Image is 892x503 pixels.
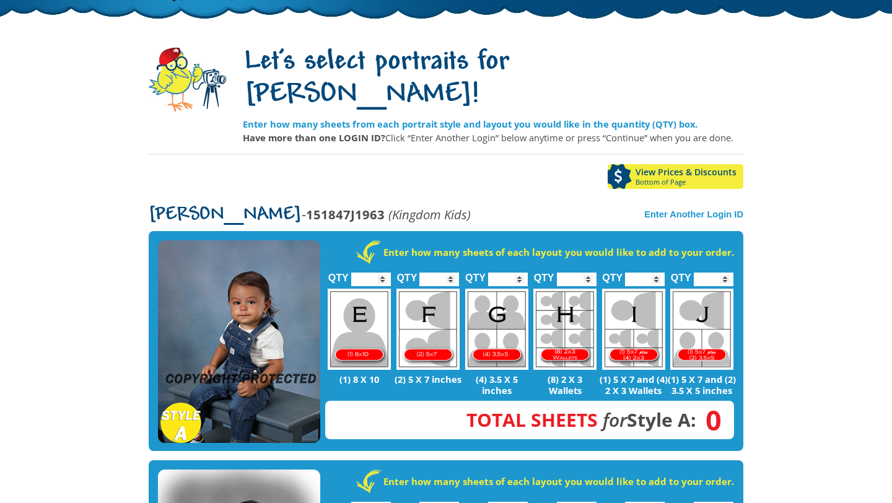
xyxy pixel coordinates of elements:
[462,374,531,396] p: (4) 3.5 X 5 inches
[396,259,417,289] label: QTY
[243,118,697,130] strong: Enter how many sheets from each portrait style and layout you would like in the quantity (QTY) box.
[670,289,733,370] img: J
[328,259,349,289] label: QTY
[149,208,471,222] p: -
[466,407,696,432] strong: Style A:
[636,178,743,186] span: Bottom of Page
[603,407,627,432] em: for
[388,206,471,223] em: (Kingdom Kids)
[465,259,486,289] label: QTY
[243,46,743,112] h1: Let's select portraits for [PERSON_NAME]!
[465,289,528,370] img: G
[394,374,463,385] p: (2) 5 X 7 inches
[328,289,391,370] img: E
[243,131,743,144] p: Click “Enter Another Login” below anytime or press “Continue” when you are done.
[534,259,554,289] label: QTY
[668,374,737,396] p: (1) 5 X 7 and (2) 3.5 X 5 inches
[602,259,623,289] label: QTY
[149,205,302,225] span: [PERSON_NAME]
[531,374,600,396] p: (8) 2 X 3 Wallets
[602,289,665,370] img: I
[383,246,734,258] strong: Enter how many sheets of each layout you would like to add to your order.
[671,259,691,289] label: QTY
[599,374,668,396] p: (1) 5 X 7 and (4) 2 X 3 Wallets
[306,206,385,223] strong: 151847J1963
[396,289,460,370] img: F
[644,209,743,219] a: Enter Another Login ID
[533,289,597,370] img: H
[383,475,734,488] strong: Enter how many sheets of each layout you would like to add to your order.
[243,131,385,144] strong: Have more than one LOGIN ID?
[325,374,394,385] p: (1) 8 X 10
[149,48,226,112] img: camera-mascot
[158,240,320,444] img: STYLE A
[466,407,598,432] span: Total Sheets
[696,413,722,427] span: 0
[608,164,743,189] a: View Prices & DiscountsBottom of Page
